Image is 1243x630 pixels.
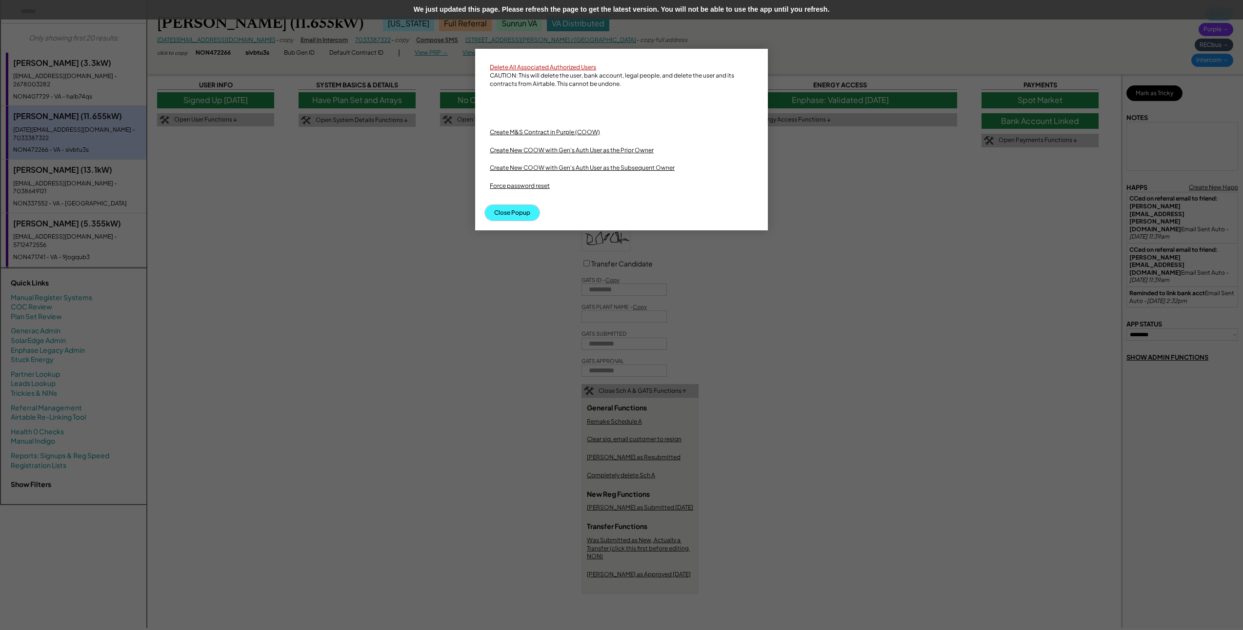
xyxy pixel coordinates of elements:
div: Delete All Associated Authorized Users [490,63,596,72]
div: Create New COOW with Gen's Auth User as the Prior Owner [490,146,654,155]
button: Close Popup [485,205,540,221]
div: Create New COOW with Gen's Auth User as the Subsequent Owner [490,164,675,172]
div: Create M&S Contract in Purple (COOW) [490,128,600,137]
div: CAUTION: This will delete the user, bank account, legal people, and delete the user and its contr... [490,72,753,89]
div: Force password reset [490,182,550,190]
